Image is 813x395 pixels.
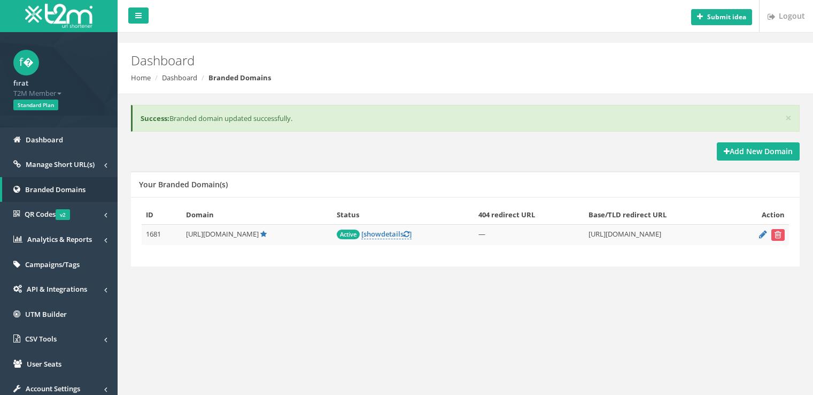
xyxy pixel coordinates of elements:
span: Campaigns/Tags [25,260,80,269]
strong: Branded Domains [208,73,271,82]
b: Success: [141,113,169,123]
b: Submit idea [707,12,746,21]
th: Action [731,206,789,224]
th: 404 redirect URL [474,206,585,224]
h2: Dashboard [131,54,686,67]
span: show [363,229,381,239]
button: Submit idea [691,9,752,25]
span: CSV Tools [25,334,57,344]
div: Branded domain updated successfully. [131,105,800,132]
span: QR Codes [25,209,70,219]
h5: Your Branded Domain(s) [139,180,228,188]
span: Branded Domains [25,185,86,194]
a: Dashboard [162,73,197,82]
a: Default [260,229,267,239]
span: Active [337,230,360,239]
strong: fırat [13,78,28,88]
span: v2 [56,209,70,220]
th: Domain [182,206,333,224]
td: 1681 [142,224,182,245]
button: × [785,112,792,124]
td: [URL][DOMAIN_NAME] [584,224,731,245]
strong: Add New Domain [724,146,793,156]
td: — [474,224,585,245]
span: [URL][DOMAIN_NAME] [186,229,259,239]
th: ID [142,206,182,224]
span: Analytics & Reports [27,234,92,244]
span: Standard Plan [13,100,58,110]
img: T2M [25,4,92,28]
th: Base/TLD redirect URL [584,206,731,224]
a: Home [131,73,151,82]
span: Dashboard [26,135,63,145]
th: Status [332,206,474,224]
span: T2M Member [13,88,104,98]
span: Account Settings [26,384,80,393]
a: fırat T2M Member [13,75,104,98]
span: User Seats [27,359,61,369]
a: [showdetails] [361,229,412,239]
span: API & Integrations [27,284,87,294]
span: Manage Short URL(s) [26,159,95,169]
span: UTM Builder [25,309,67,319]
span: f� [13,50,39,75]
a: Add New Domain [717,142,800,161]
